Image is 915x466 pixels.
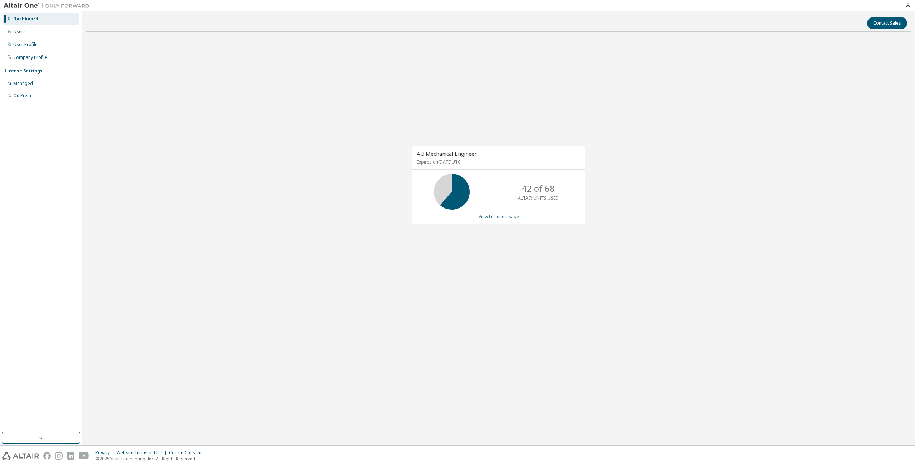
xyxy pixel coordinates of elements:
[13,81,33,86] div: Managed
[13,55,47,60] div: Company Profile
[867,17,907,29] button: Contact Sales
[95,450,117,456] div: Privacy
[55,452,63,460] img: instagram.svg
[13,16,38,22] div: Dashboard
[2,452,39,460] img: altair_logo.svg
[479,214,519,220] a: View License Usage
[79,452,89,460] img: youtube.svg
[13,93,31,99] div: On Prem
[67,452,74,460] img: linkedin.svg
[13,29,26,35] div: Users
[417,150,477,157] span: AU Mechanical Engineer
[5,68,43,74] div: License Settings
[95,456,206,462] p: © 2025 Altair Engineering, Inc. All Rights Reserved.
[518,195,559,201] p: ALTAIR UNITS USED
[522,182,555,195] p: 42 of 68
[43,452,51,460] img: facebook.svg
[169,450,206,456] div: Cookie Consent
[117,450,169,456] div: Website Terms of Use
[4,2,93,9] img: Altair One
[13,42,38,47] div: User Profile
[417,159,579,165] p: Expires on [DATE] UTC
